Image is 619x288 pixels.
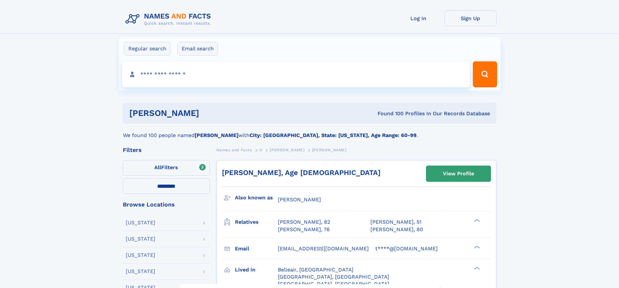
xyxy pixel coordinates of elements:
[278,219,330,226] a: [PERSON_NAME], 82
[270,146,304,154] a: [PERSON_NAME]
[235,264,278,275] h3: Lived in
[123,124,496,139] div: We found 100 people named with .
[259,148,263,152] span: H
[472,266,480,270] div: ❯
[370,226,423,233] a: [PERSON_NAME], 80
[177,42,218,56] label: Email search
[126,220,155,225] div: [US_STATE]
[129,109,289,117] h1: [PERSON_NAME]
[126,253,155,258] div: [US_STATE]
[250,132,417,138] b: City: [GEOGRAPHIC_DATA], State: [US_STATE], Age Range: 60-99
[278,267,354,273] span: Belleair, [GEOGRAPHIC_DATA]
[126,236,155,242] div: [US_STATE]
[123,10,216,28] img: Logo Names and Facts
[393,10,445,26] a: Log In
[216,146,252,154] a: Names and Facts
[312,148,347,152] span: [PERSON_NAME]
[235,217,278,228] h3: Relatives
[278,196,321,203] span: [PERSON_NAME]
[270,148,304,152] span: [PERSON_NAME]
[235,192,278,203] h3: Also known as
[126,269,155,274] div: [US_STATE]
[445,10,496,26] a: Sign Up
[278,226,330,233] a: [PERSON_NAME], 76
[259,146,263,154] a: H
[288,110,490,117] div: Found 100 Profiles In Our Records Database
[426,166,491,182] a: View Profile
[222,169,380,177] a: [PERSON_NAME], Age [DEMOGRAPHIC_DATA]
[278,274,389,280] span: [GEOGRAPHIC_DATA], [GEOGRAPHIC_DATA]
[123,160,210,176] label: Filters
[472,245,480,249] div: ❯
[473,61,497,87] button: Search Button
[278,281,389,287] span: [GEOGRAPHIC_DATA], [GEOGRAPHIC_DATA]
[124,42,171,56] label: Regular search
[443,166,474,181] div: View Profile
[472,219,480,223] div: ❯
[154,164,161,170] span: All
[195,132,239,138] b: [PERSON_NAME]
[123,202,210,207] div: Browse Locations
[235,243,278,254] h3: Email
[123,147,210,153] div: Filters
[122,61,470,87] input: search input
[278,245,369,252] span: [EMAIL_ADDRESS][DOMAIN_NAME]
[370,219,421,226] a: [PERSON_NAME], 51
